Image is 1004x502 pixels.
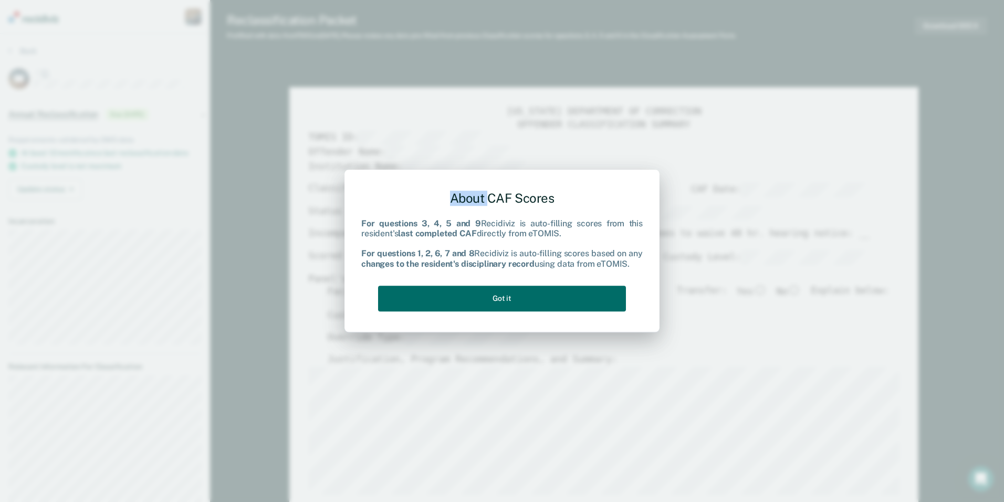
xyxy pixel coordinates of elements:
b: For questions 3, 4, 5 and 9 [361,218,481,228]
b: For questions 1, 2, 6, 7 and 8 [361,249,474,259]
div: Recidiviz is auto-filling scores from this resident's directly from eTOMIS. Recidiviz is auto-fil... [361,218,643,269]
button: Got it [378,286,626,311]
div: About CAF Scores [361,182,643,214]
b: last completed CAF [398,228,476,238]
b: changes to the resident's disciplinary record [361,259,535,269]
